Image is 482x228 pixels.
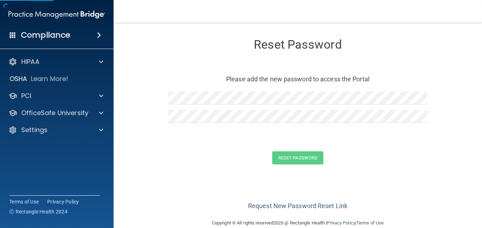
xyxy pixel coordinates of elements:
[327,220,355,226] a: Privacy Policy
[9,7,105,22] img: PMB logo
[21,109,88,117] p: OfficeSafe University
[272,151,323,164] button: Reset Password
[356,220,384,226] a: Terms of Use
[9,58,103,66] a: HIPAA
[21,58,39,66] p: HIPAA
[9,109,103,117] a: OfficeSafe University
[31,75,69,83] p: Learn More!
[9,198,39,205] a: Terms of Use
[47,198,79,205] a: Privacy Policy
[21,30,70,40] h4: Compliance
[168,38,427,51] h3: Reset Password
[174,73,422,85] p: Please add the new password to access the Portal
[21,92,31,100] p: PCI
[9,126,103,134] a: Settings
[10,75,27,83] p: OSHA
[21,126,48,134] p: Settings
[9,92,103,100] a: PCI
[248,202,347,210] a: Request New Password Reset Link
[9,208,67,215] span: Ⓒ Rectangle Health 2024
